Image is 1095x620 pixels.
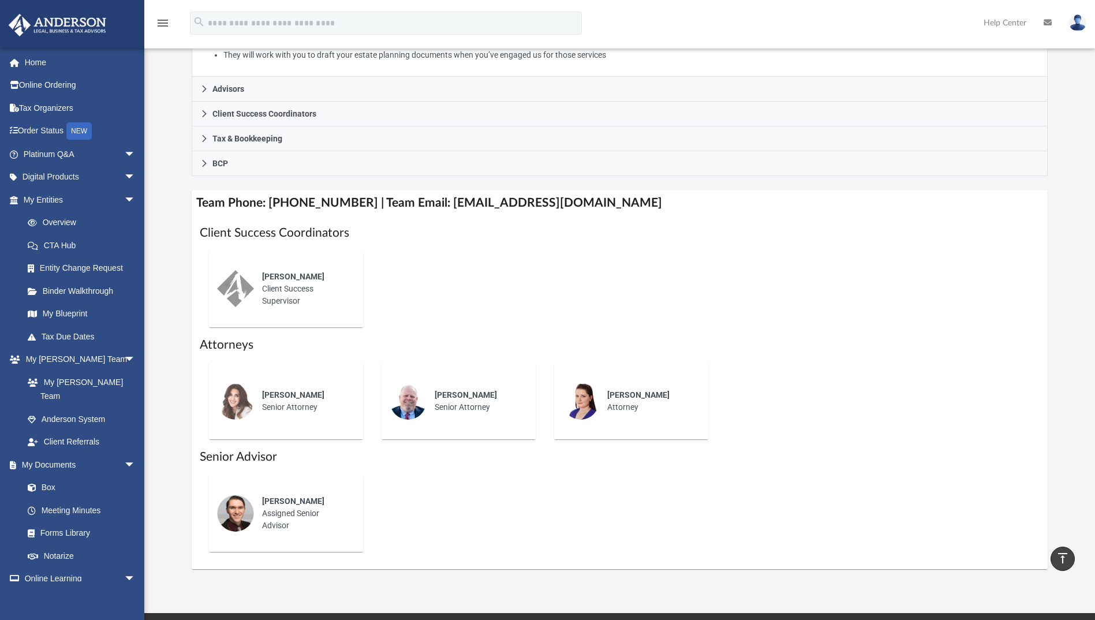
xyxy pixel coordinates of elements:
a: vertical_align_top [1051,547,1075,571]
a: menu [156,22,170,30]
a: My Documentsarrow_drop_down [8,453,147,476]
a: Digital Productsarrow_drop_down [8,166,153,189]
span: arrow_drop_down [124,143,147,166]
a: Client Success Coordinators [192,102,1047,126]
a: CTA Hub [16,234,153,257]
a: Tax Due Dates [16,325,153,348]
div: NEW [66,122,92,140]
a: Notarize [16,544,147,567]
img: thumbnail [562,383,599,420]
i: menu [156,16,170,30]
span: [PERSON_NAME] [262,272,324,281]
a: Platinum Q&Aarrow_drop_down [8,143,153,166]
a: Client Referrals [16,431,147,454]
div: Assigned Senior Advisor [254,487,355,540]
a: Entity Change Request [16,257,153,280]
i: vertical_align_top [1056,551,1070,565]
a: Online Ordering [8,74,153,97]
span: [PERSON_NAME] [262,390,324,399]
a: BCP [192,151,1047,176]
img: thumbnail [217,383,254,420]
a: Online Learningarrow_drop_down [8,567,147,591]
span: arrow_drop_down [124,166,147,189]
h1: Attorneys [200,337,1039,353]
a: My Entitiesarrow_drop_down [8,188,153,211]
img: thumbnail [217,270,254,307]
a: Meeting Minutes [16,499,147,522]
a: Advisors [192,77,1047,102]
img: User Pic [1069,14,1086,31]
a: Tax & Bookkeeping [192,126,1047,151]
a: Anderson System [16,408,147,431]
span: [PERSON_NAME] [262,496,324,506]
span: Advisors [212,85,244,93]
img: thumbnail [390,383,427,420]
span: Tax & Bookkeeping [212,135,282,143]
span: arrow_drop_down [124,188,147,212]
h4: Team Phone: [PHONE_NUMBER] | Team Email: [EMAIL_ADDRESS][DOMAIN_NAME] [192,190,1047,216]
a: Binder Walkthrough [16,279,153,302]
span: arrow_drop_down [124,567,147,591]
a: Overview [16,211,153,234]
div: Senior Attorney [254,381,355,421]
img: Anderson Advisors Platinum Portal [5,14,110,36]
span: [PERSON_NAME] [435,390,497,399]
a: Forms Library [16,522,141,545]
a: My [PERSON_NAME] Team [16,371,141,408]
h1: Client Success Coordinators [200,225,1039,241]
a: My [PERSON_NAME] Teamarrow_drop_down [8,348,147,371]
li: They will work with you to draft your estate planning documents when you’ve engaged us for those ... [223,48,1039,62]
a: My Blueprint [16,302,147,326]
a: Home [8,51,153,74]
div: Attorney [599,381,700,421]
div: Senior Attorney [427,381,528,421]
img: thumbnail [217,495,254,532]
span: BCP [212,159,228,167]
span: Client Success Coordinators [212,110,316,118]
a: Tax Organizers [8,96,153,119]
i: search [193,16,205,28]
a: Order StatusNEW [8,119,153,143]
h1: Senior Advisor [200,449,1039,465]
div: Client Success Supervisor [254,263,355,315]
a: Box [16,476,141,499]
span: arrow_drop_down [124,348,147,372]
span: [PERSON_NAME] [607,390,670,399]
span: arrow_drop_down [124,453,147,477]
